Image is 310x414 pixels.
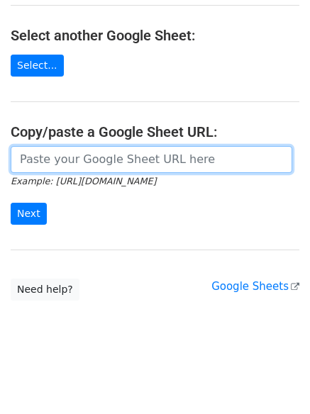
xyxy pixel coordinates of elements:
iframe: Chat Widget [239,346,310,414]
h4: Copy/paste a Google Sheet URL: [11,123,299,140]
a: Need help? [11,279,79,301]
a: Google Sheets [211,280,299,293]
h4: Select another Google Sheet: [11,27,299,44]
input: Paste your Google Sheet URL here [11,146,292,173]
a: Select... [11,55,64,77]
small: Example: [URL][DOMAIN_NAME] [11,176,156,186]
input: Next [11,203,47,225]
